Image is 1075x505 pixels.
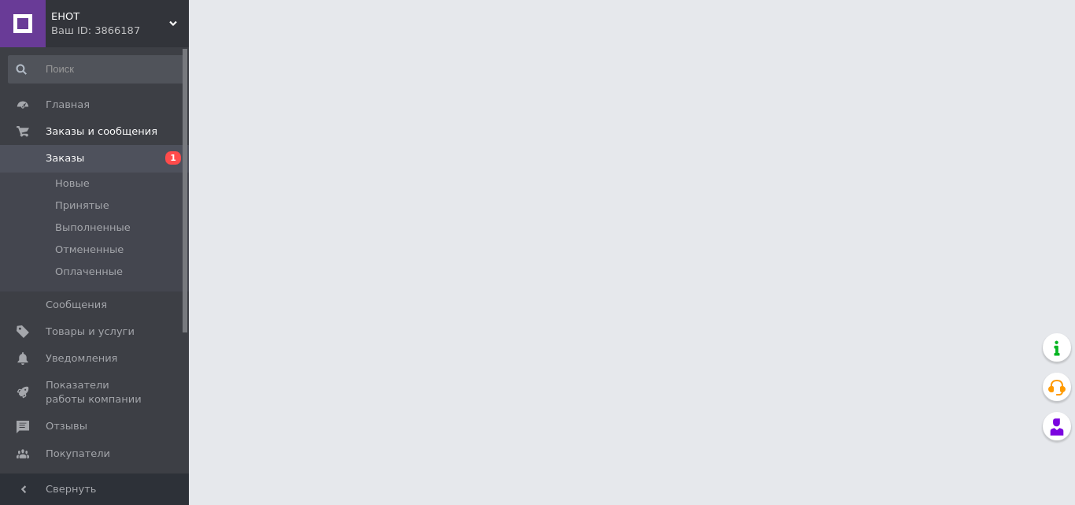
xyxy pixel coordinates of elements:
span: Выполненные [55,221,131,235]
div: Ваш ID: 3866187 [51,24,189,38]
span: Заказы [46,151,84,165]
span: Принятые [55,199,109,213]
span: Новые [55,176,90,191]
span: Оплаченные [55,265,123,279]
span: Сообщения [46,298,107,312]
span: ЕНОТ [51,9,169,24]
span: Уведомления [46,351,117,366]
input: Поиск [8,55,186,84]
span: Заказы и сообщения [46,124,157,139]
span: Отзывы [46,419,87,433]
span: 1 [165,151,181,165]
span: Товары и услуги [46,325,135,339]
span: Показатели работы компании [46,378,146,407]
span: Покупатели [46,447,110,461]
span: Отмененные [55,243,124,257]
span: Главная [46,98,90,112]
